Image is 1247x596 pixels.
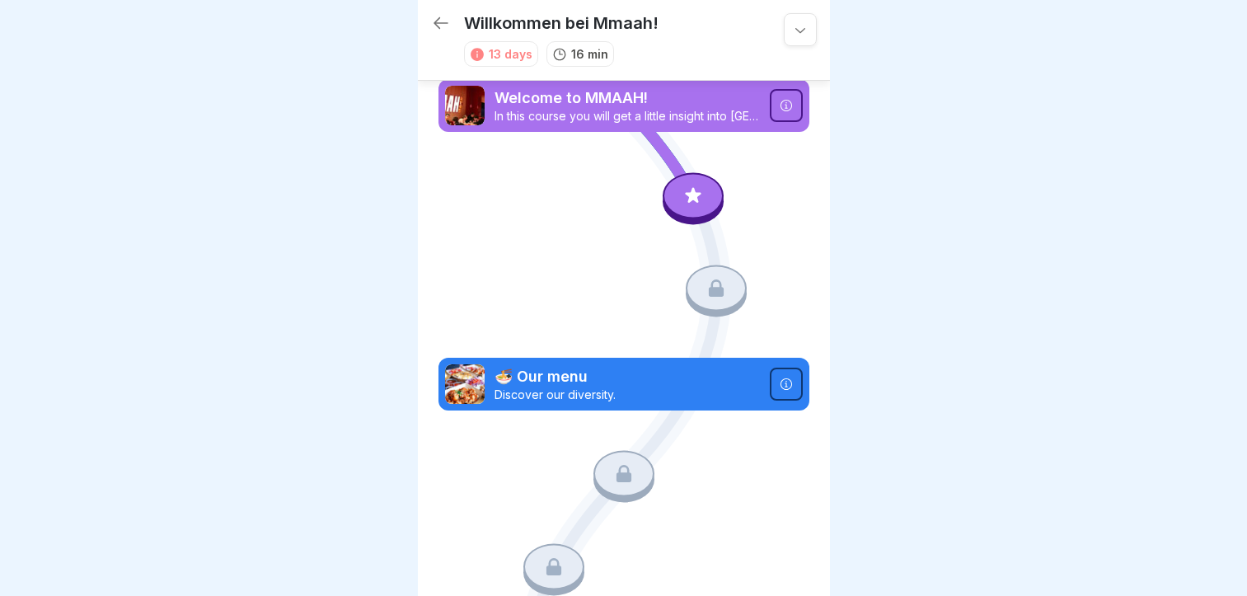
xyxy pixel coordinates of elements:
p: Discover our diversity. [495,387,760,402]
p: 🍜 Our menu [495,366,760,387]
p: Welcome to MMAAH! [495,87,760,109]
p: In this course you will get a little insight into [GEOGRAPHIC_DATA]. [495,109,760,124]
img: s6jay3gpr6i6yrkbluxfple0.png [445,364,485,404]
img: qc2dcwpcvdaj3jygjsmu5brv.png [445,86,485,125]
p: Willkommen bei Mmaah! [464,13,659,33]
div: 13 days [489,45,532,63]
p: 16 min [571,45,608,63]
